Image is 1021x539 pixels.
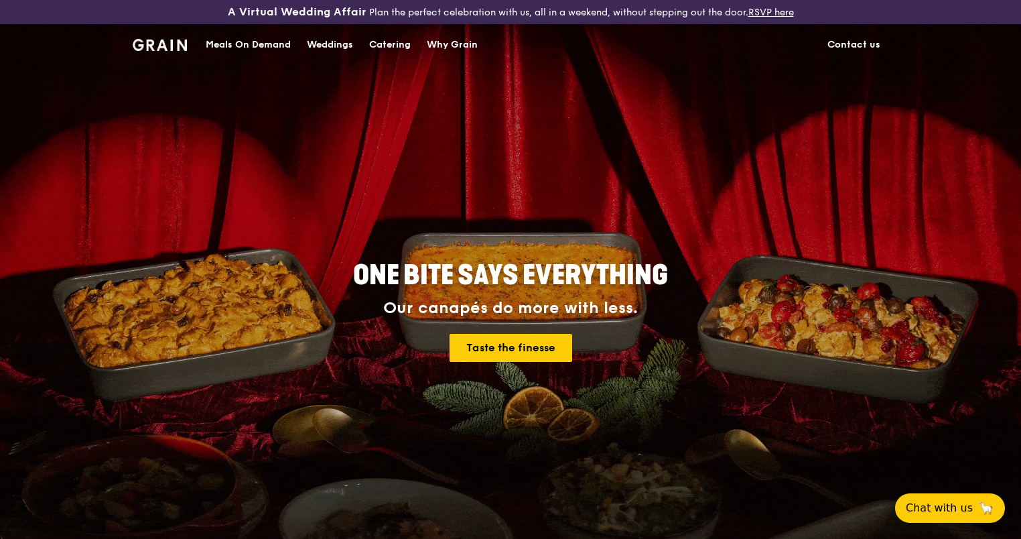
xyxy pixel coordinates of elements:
span: ONE BITE SAYS EVERYTHING [353,259,668,292]
a: Taste the finesse [450,334,572,362]
div: Meals On Demand [206,25,291,65]
img: Grain [133,39,187,51]
span: Chat with us [906,500,973,516]
div: Plan the perfect celebration with us, all in a weekend, without stepping out the door. [170,5,851,19]
button: Chat with us🦙 [895,493,1005,523]
a: GrainGrain [133,23,187,64]
div: Our canapés do more with less. [269,299,752,318]
a: Why Grain [419,25,486,65]
a: RSVP here [748,7,794,18]
h3: A Virtual Wedding Affair [228,5,366,19]
a: Catering [361,25,419,65]
a: Contact us [819,25,888,65]
div: Catering [369,25,411,65]
div: Why Grain [427,25,478,65]
span: 🦙 [978,500,994,516]
div: Weddings [307,25,353,65]
a: Weddings [299,25,361,65]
